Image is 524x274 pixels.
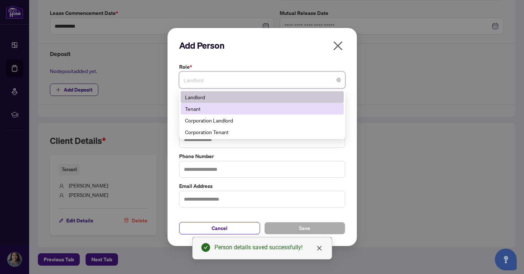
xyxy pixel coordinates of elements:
[495,249,517,270] button: Open asap
[336,78,341,82] span: close-circle
[214,243,323,252] div: Person details saved successfully!
[212,222,228,234] span: Cancel
[332,40,344,52] span: close
[264,222,345,234] button: Save
[201,243,210,252] span: check-circle
[185,93,339,101] div: Landlord
[315,244,323,252] a: Close
[185,128,339,136] div: Corporation Tenant
[181,91,344,103] div: Landlord
[179,182,345,190] label: Email Address
[184,73,341,87] span: Landlord
[181,114,344,126] div: Corporation Landlord
[179,40,345,51] h2: Add Person
[316,245,322,251] span: close
[185,116,339,124] div: Corporation Landlord
[181,126,344,138] div: Corporation Tenant
[179,222,260,234] button: Cancel
[181,103,344,114] div: Tenant
[179,63,345,71] label: Role
[179,152,345,160] label: Phone Number
[185,105,339,113] div: Tenant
